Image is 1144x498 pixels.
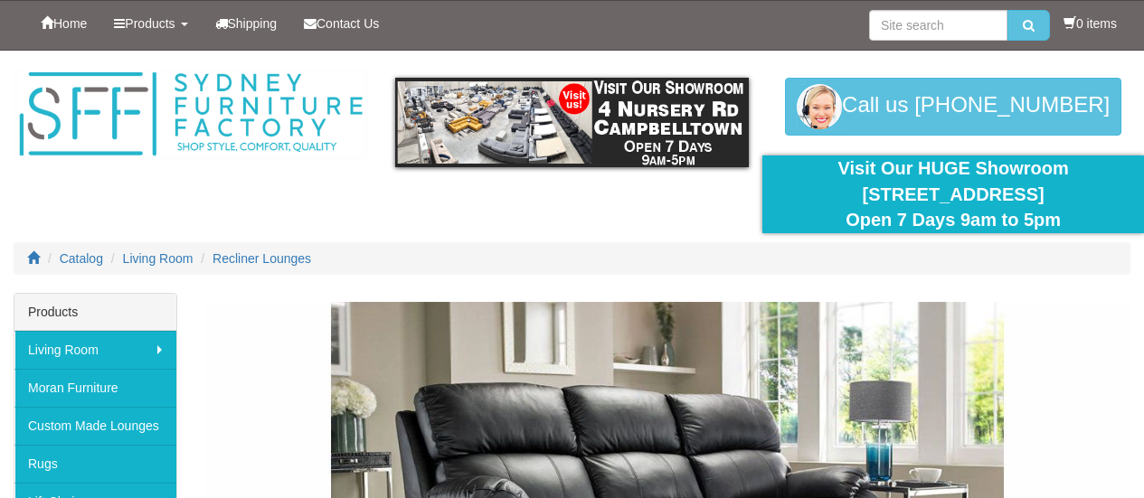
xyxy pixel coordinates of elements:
a: Home [27,1,100,46]
div: Visit Our HUGE Showroom [STREET_ADDRESS] Open 7 Days 9am to 5pm [776,155,1130,233]
img: Sydney Furniture Factory [14,69,368,160]
a: Custom Made Lounges [14,407,176,445]
span: Shipping [228,16,278,31]
a: Living Room [14,331,176,369]
a: Living Room [123,251,194,266]
span: Contact Us [317,16,379,31]
input: Site search [869,10,1007,41]
a: Contact Us [290,1,392,46]
div: Products [14,294,176,331]
li: 0 items [1064,14,1117,33]
span: Home [53,16,87,31]
span: Products [125,16,175,31]
a: Recliner Lounges [213,251,311,266]
a: Moran Furniture [14,369,176,407]
a: Rugs [14,445,176,483]
a: Catalog [60,251,103,266]
img: showroom.gif [395,78,750,167]
a: Products [100,1,201,46]
a: Shipping [202,1,291,46]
